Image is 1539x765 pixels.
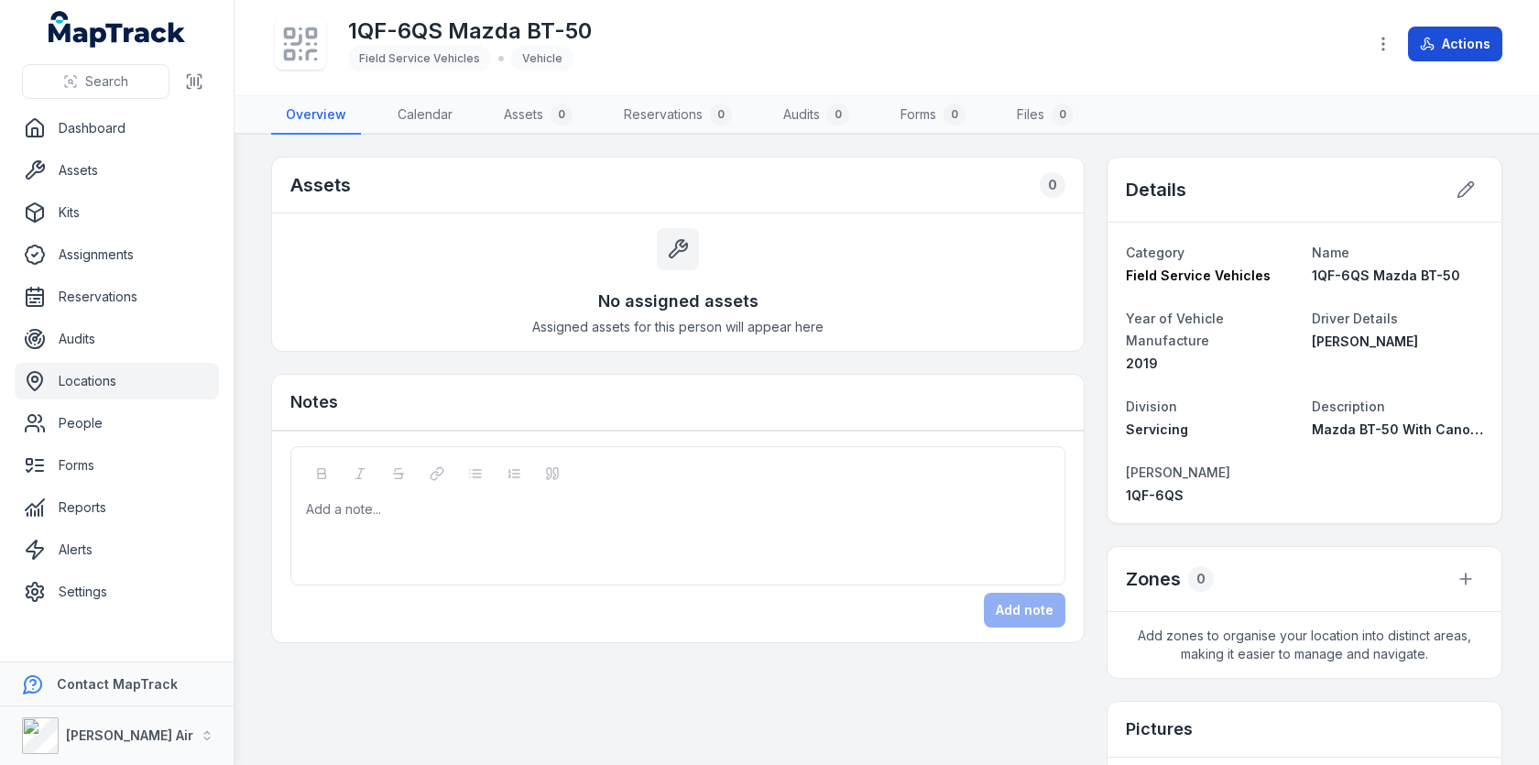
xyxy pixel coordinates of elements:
span: Description [1312,399,1385,414]
div: 0 [944,104,966,126]
span: Field Service Vehicles [359,51,480,65]
h2: Assets [290,172,351,198]
a: Reservations0 [609,96,747,135]
a: Reservations [15,279,219,315]
span: Driver Details [1312,311,1398,326]
a: Dashboard [15,110,219,147]
span: Assigned assets for this person will appear here [532,318,824,336]
a: Assets [15,152,219,189]
div: Vehicle [511,46,573,71]
a: Kits [15,194,219,231]
div: 0 [710,104,732,126]
a: Forms [15,447,219,484]
a: Calendar [383,96,467,135]
a: Settings [15,574,219,610]
div: 0 [1052,104,1074,126]
span: Division [1126,399,1177,414]
a: Forms0 [886,96,980,135]
h2: Details [1126,177,1186,202]
span: Name [1312,245,1349,260]
span: Add zones to organise your location into distinct areas, making it easier to manage and navigate. [1108,612,1501,678]
span: Year of Vehicle Manufacture [1126,311,1224,348]
a: Reports [15,489,219,526]
h2: Zones [1126,566,1181,592]
h3: Pictures [1126,716,1193,742]
a: Audits0 [769,96,864,135]
a: People [15,405,219,442]
span: [PERSON_NAME] [1312,333,1418,349]
button: Actions [1408,27,1502,61]
a: Assets0 [489,96,587,135]
div: 0 [827,104,849,126]
a: Audits [15,321,219,357]
button: Search [22,64,169,99]
span: [PERSON_NAME] [1126,464,1230,480]
a: Locations [15,363,219,399]
span: 1QF-6QS [1126,487,1184,503]
a: MapTrack [49,11,186,48]
span: 2019 [1126,355,1158,371]
div: 0 [1040,172,1065,198]
a: Overview [271,96,361,135]
a: Files0 [1002,96,1088,135]
h3: No assigned assets [598,289,759,314]
span: Category [1126,245,1184,260]
a: Alerts [15,531,219,568]
span: Mazda BT-50 With Canopy [1312,421,1486,437]
div: 0 [1188,566,1214,592]
h3: Notes [290,389,338,415]
strong: Contact MapTrack [57,676,178,692]
strong: [PERSON_NAME] Air [66,727,193,743]
h1: 1QF-6QS Mazda BT-50 [348,16,592,46]
span: 1QF-6QS Mazda BT-50 [1312,268,1460,283]
span: Servicing [1126,421,1188,437]
span: Field Service Vehicles [1126,268,1271,283]
a: Assignments [15,236,219,273]
span: Search [85,72,128,91]
div: 0 [551,104,573,126]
